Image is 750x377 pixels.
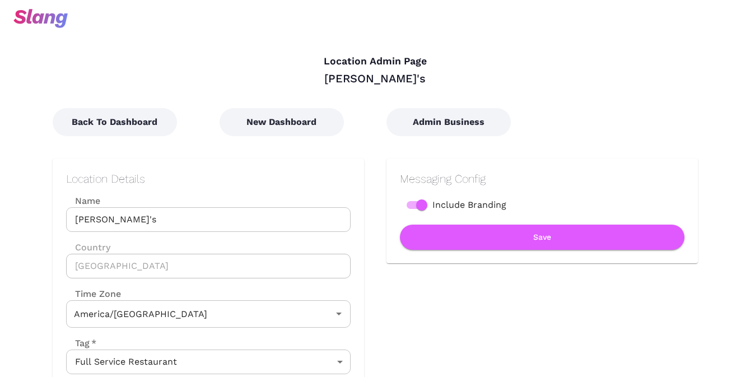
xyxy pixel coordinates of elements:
h2: Location Details [66,172,351,185]
button: Open [331,306,347,322]
button: Back To Dashboard [53,108,177,136]
img: svg+xml;base64,PHN2ZyB3aWR0aD0iOTciIGhlaWdodD0iMzQiIHZpZXdCb3g9IjAgMCA5NyAzNCIgZmlsbD0ibm9uZSIgeG... [13,9,68,28]
a: Back To Dashboard [53,117,177,127]
h4: Location Admin Page [53,55,698,68]
button: Save [400,225,684,250]
label: Country [66,241,351,254]
label: Name [66,194,351,207]
div: [PERSON_NAME]'s [53,71,698,86]
span: Include Branding [432,198,506,212]
a: New Dashboard [220,117,344,127]
a: Admin Business [386,117,511,127]
label: Time Zone [66,287,351,300]
h2: Messaging Config [400,172,684,185]
div: Full Service Restaurant [66,350,351,374]
button: New Dashboard [220,108,344,136]
label: Tag [66,337,96,350]
button: Admin Business [386,108,511,136]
